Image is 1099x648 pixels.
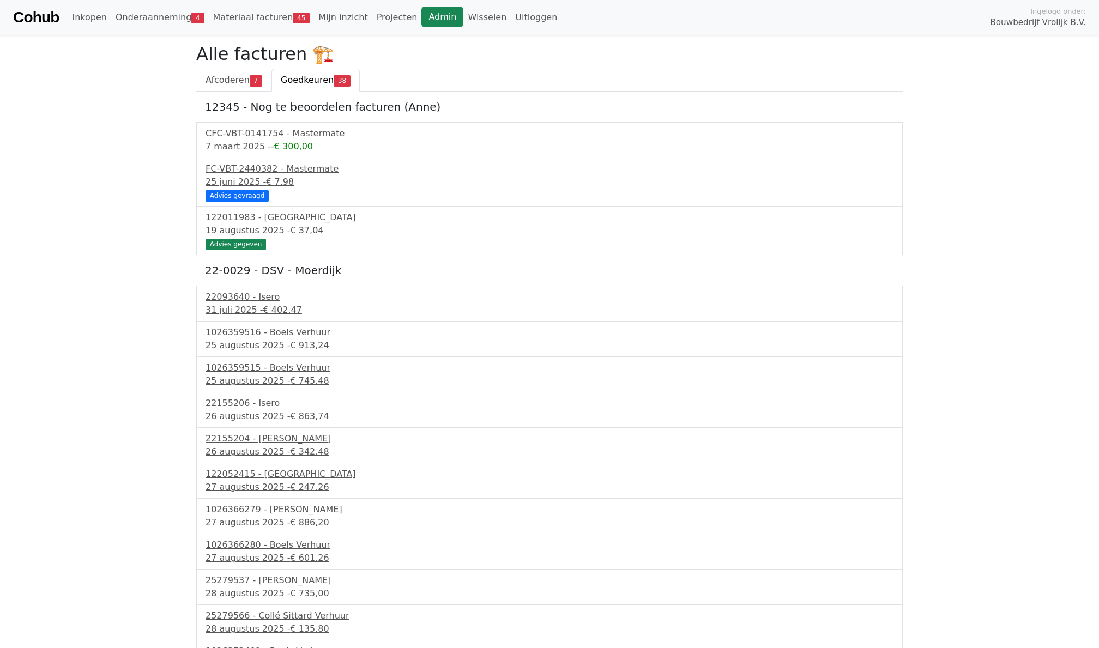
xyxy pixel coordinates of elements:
span: Bouwbedrijf Vrolijk B.V. [990,16,1086,29]
div: 7 maart 2025 - [206,140,893,153]
span: 4 [191,13,204,23]
a: Projecten [372,7,422,28]
div: 25 augustus 2025 - [206,339,893,352]
a: Afcoderen7 [196,69,271,92]
div: 27 augustus 2025 - [206,481,893,494]
span: € 601,26 [290,553,329,563]
span: Afcoderen [206,75,250,85]
div: 26 augustus 2025 - [206,410,893,423]
div: 28 augustus 2025 - [206,587,893,600]
a: 22093640 - Isero31 juli 2025 -€ 402,47 [206,290,893,317]
div: 19 augustus 2025 - [206,224,893,237]
div: 28 augustus 2025 - [206,622,893,635]
a: 122011983 - [GEOGRAPHIC_DATA]19 augustus 2025 -€ 37,04 Advies gegeven [206,211,893,249]
div: 25279537 - [PERSON_NAME] [206,574,893,587]
a: 1026366279 - [PERSON_NAME]27 augustus 2025 -€ 886,20 [206,503,893,529]
div: 25 augustus 2025 - [206,374,893,387]
a: 1026359516 - Boels Verhuur25 augustus 2025 -€ 913,24 [206,326,893,352]
div: 31 juli 2025 - [206,304,893,317]
a: 1026366280 - Boels Verhuur27 augustus 2025 -€ 601,26 [206,538,893,565]
a: 22155206 - Isero26 augustus 2025 -€ 863,74 [206,397,893,423]
span: Goedkeuren [281,75,334,85]
span: Ingelogd onder: [1030,6,1086,16]
div: 122011983 - [GEOGRAPHIC_DATA] [206,211,893,224]
span: 45 [293,13,310,23]
a: CFC-VBT-0141754 - Mastermate7 maart 2025 --€ 300,00 [206,127,893,153]
a: 25279537 - [PERSON_NAME]28 augustus 2025 -€ 735,00 [206,574,893,600]
a: FC-VBT-2440382 - Mastermate25 juni 2025 -€ 7,98 Advies gevraagd [206,162,893,200]
a: 122052415 - [GEOGRAPHIC_DATA]27 augustus 2025 -€ 247,26 [206,468,893,494]
span: € 247,26 [290,482,329,492]
a: Wisselen [463,7,511,28]
div: Advies gegeven [206,239,266,250]
div: 1026359515 - Boels Verhuur [206,361,893,374]
a: Materiaal facturen45 [209,7,315,28]
div: FC-VBT-2440382 - Mastermate [206,162,893,175]
a: Uitloggen [511,7,561,28]
a: Inkopen [68,7,111,28]
div: 25279566 - Collé Sittard Verhuur [206,609,893,622]
a: Mijn inzicht [314,7,372,28]
span: € 7,98 [266,177,294,187]
span: -€ 300,00 [271,141,313,152]
div: 22155206 - Isero [206,397,893,410]
h5: 12345 - Nog te beoordelen facturen (Anne) [205,100,894,113]
span: 7 [250,75,262,86]
a: Cohub [13,4,59,31]
div: 25 juni 2025 - [206,175,893,189]
a: 1026359515 - Boels Verhuur25 augustus 2025 -€ 745,48 [206,361,893,387]
a: Onderaanneming4 [111,7,209,28]
div: 22093640 - Isero [206,290,893,304]
div: 26 augustus 2025 - [206,445,893,458]
a: 22155204 - [PERSON_NAME]26 augustus 2025 -€ 342,48 [206,432,893,458]
span: € 37,04 [290,225,323,235]
div: 1026366279 - [PERSON_NAME] [206,503,893,516]
div: 22155204 - [PERSON_NAME] [206,432,893,445]
h5: 22-0029 - DSV - Moerdijk [205,264,894,277]
div: CFC-VBT-0141754 - Mastermate [206,127,893,140]
span: € 886,20 [290,517,329,528]
span: € 402,47 [263,305,302,315]
div: 27 augustus 2025 - [206,516,893,529]
div: 1026359516 - Boels Verhuur [206,326,893,339]
span: 38 [334,75,351,86]
h2: Alle facturen 🏗️ [196,44,903,64]
span: € 745,48 [290,376,329,386]
span: € 863,74 [290,411,329,421]
a: Admin [421,7,463,27]
div: 1026366280 - Boels Verhuur [206,538,893,552]
div: 122052415 - [GEOGRAPHIC_DATA] [206,468,893,481]
span: € 735,00 [290,588,329,598]
span: € 135,80 [290,623,329,634]
span: € 913,24 [290,340,329,350]
span: € 342,48 [290,446,329,457]
a: Goedkeuren38 [271,69,360,92]
a: 25279566 - Collé Sittard Verhuur28 augustus 2025 -€ 135,80 [206,609,893,635]
div: Advies gevraagd [206,190,269,201]
div: 27 augustus 2025 - [206,552,893,565]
